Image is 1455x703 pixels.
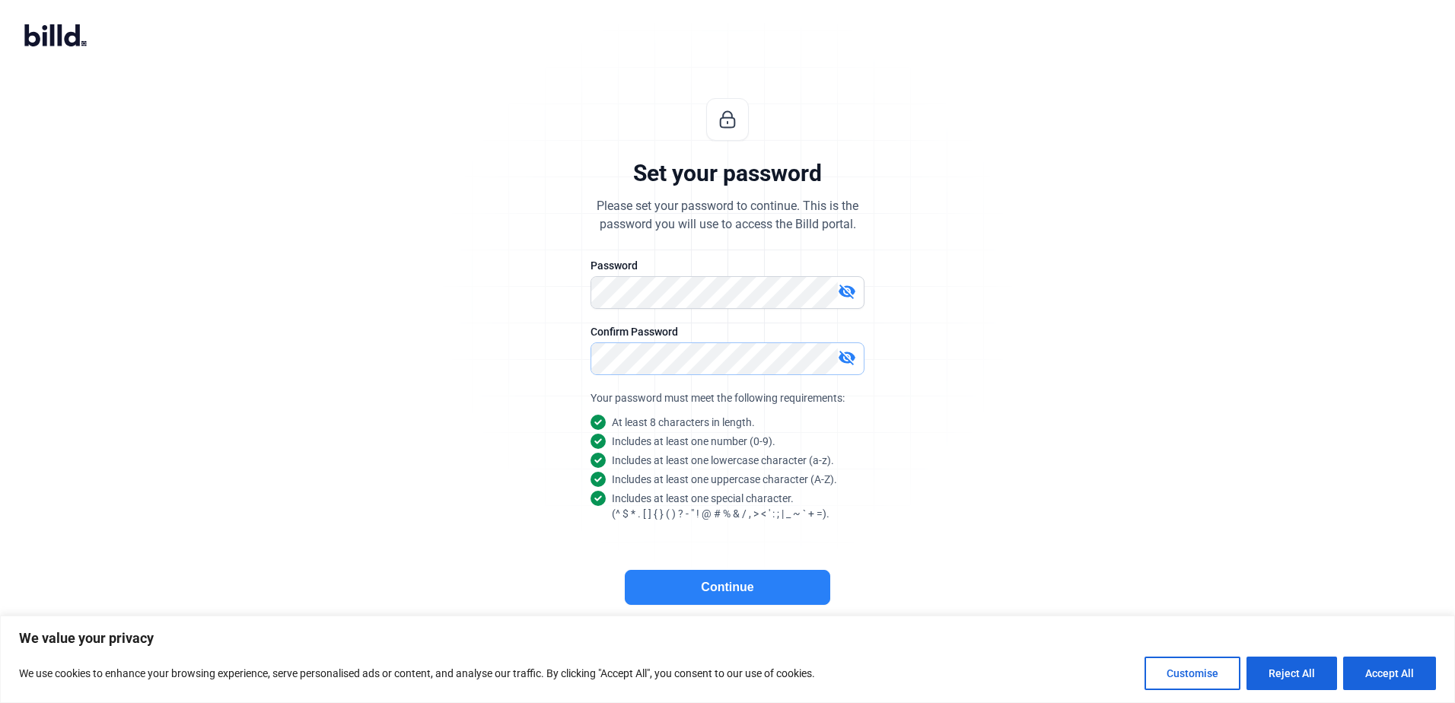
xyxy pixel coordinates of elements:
snap: Includes at least one number (0-9). [612,434,775,449]
p: We use cookies to enhance your browsing experience, serve personalised ads or content, and analys... [19,664,815,682]
snap: At least 8 characters in length. [612,415,755,430]
button: Continue [625,570,830,605]
mat-icon: visibility_off [838,348,856,367]
div: Password [591,258,864,273]
button: Accept All [1343,657,1436,690]
mat-icon: visibility_off [838,282,856,301]
snap: Includes at least one uppercase character (A-Z). [612,472,837,487]
button: Reject All [1246,657,1337,690]
snap: Includes at least one special character. (^ $ * . [ ] { } ( ) ? - " ! @ # % & / , > < ' : ; | _ ~... [612,491,829,521]
div: Confirm Password [591,324,864,339]
p: We value your privacy [19,629,1436,647]
button: Customise [1145,657,1240,690]
div: Your password must meet the following requirements: [591,390,864,406]
div: Set your password [633,159,822,188]
div: Please set your password to continue. This is the password you will use to access the Billd portal. [597,197,858,234]
snap: Includes at least one lowercase character (a-z). [612,453,834,468]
